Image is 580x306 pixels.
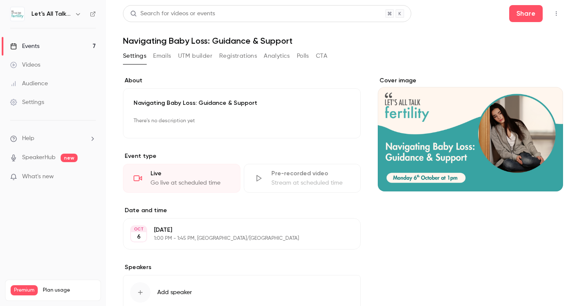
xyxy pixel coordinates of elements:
section: Cover image [378,76,563,191]
p: [DATE] [154,226,316,234]
div: Pre-recorded videoStream at scheduled time [244,164,361,193]
span: Premium [11,285,38,295]
button: Polls [297,49,309,63]
span: What's new [22,172,54,181]
div: Settings [10,98,44,107]
a: SpeakerHub [22,153,56,162]
label: Date and time [123,206,361,215]
div: Go live at scheduled time [151,179,230,187]
button: Analytics [264,49,290,63]
span: Help [22,134,34,143]
div: Live [151,169,230,178]
div: Search for videos or events [130,9,215,18]
label: Speakers [123,263,361,272]
div: OCT [131,226,146,232]
p: There's no description yet [134,114,350,128]
button: Registrations [219,49,257,63]
label: About [123,76,361,85]
h1: Navigating Baby Loss: Guidance & Support [123,36,563,46]
h6: Let's All Talk Fertility Live [31,10,71,18]
img: Let's All Talk Fertility Live [11,7,24,21]
p: 1:00 PM - 1:45 PM, [GEOGRAPHIC_DATA]/[GEOGRAPHIC_DATA] [154,235,316,242]
div: Pre-recorded video [271,169,351,178]
span: new [61,154,78,162]
button: Emails [153,49,171,63]
div: Events [10,42,39,51]
button: CTA [316,49,327,63]
button: UTM builder [178,49,212,63]
p: Navigating Baby Loss: Guidance & Support [134,99,350,107]
div: Audience [10,79,48,88]
span: Add speaker [157,288,192,297]
div: LiveGo live at scheduled time [123,164,240,193]
label: Cover image [378,76,563,85]
button: Settings [123,49,146,63]
li: help-dropdown-opener [10,134,96,143]
p: 6 [137,233,141,241]
div: Stream at scheduled time [271,179,351,187]
button: Share [509,5,543,22]
iframe: Noticeable Trigger [86,173,96,181]
span: Plan usage [43,287,95,294]
p: Event type [123,152,361,160]
div: Videos [10,61,40,69]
